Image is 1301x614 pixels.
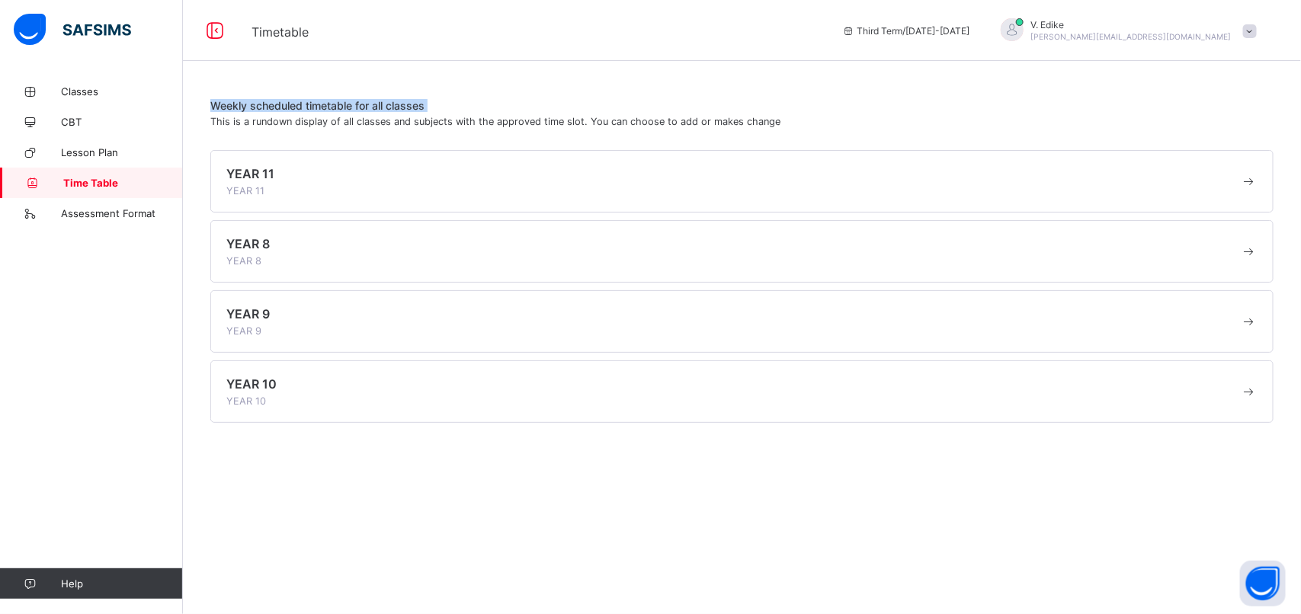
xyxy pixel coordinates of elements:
[210,116,780,127] span: This is a rundown display of all classes and subjects with the approved time slot. You can choose...
[1031,32,1232,41] span: [PERSON_NAME][EMAIL_ADDRESS][DOMAIN_NAME]
[226,325,261,337] span: YEAR 9
[252,24,309,40] span: Timetable
[985,18,1264,43] div: V.Edike
[61,146,183,158] span: Lesson Plan
[14,14,131,46] img: safsims
[61,577,182,590] span: Help
[226,376,277,392] span: YEAR 10
[226,185,264,197] span: YEAR 11
[226,306,270,321] span: YEAR 9
[226,166,274,181] span: YEAR 11
[226,255,261,267] span: YEAR 8
[61,207,183,219] span: Assessment Format
[63,177,183,189] span: Time Table
[226,236,270,251] span: YEAR 8
[210,99,1266,112] span: Weekly scheduled timetable for all classes
[1031,19,1232,30] span: V. Edike
[1240,561,1286,606] button: Open asap
[61,116,183,128] span: CBT
[226,395,266,407] span: YEAR 10
[842,25,970,37] span: session/term information
[61,85,183,98] span: Classes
